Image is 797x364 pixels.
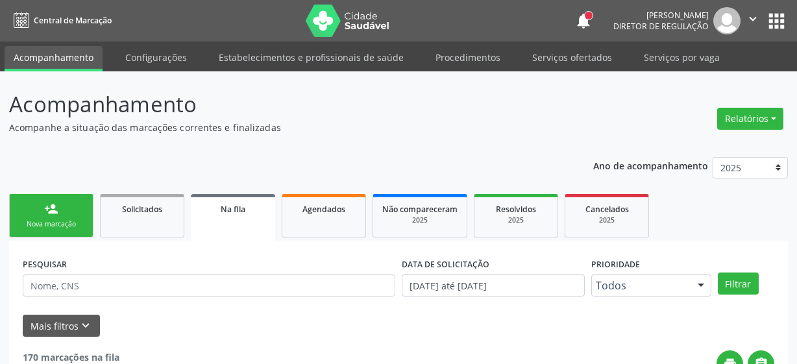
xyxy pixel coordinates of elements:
i: keyboard_arrow_down [79,319,93,333]
span: Diretor de regulação [613,21,709,32]
div: Nova marcação [19,219,84,229]
span: Cancelados [585,204,629,215]
a: Configurações [116,46,196,69]
p: Acompanhamento [9,88,554,121]
a: Acompanhamento [5,46,103,71]
button: Filtrar [718,273,759,295]
span: Central de Marcação [34,15,112,26]
span: Solicitados [122,204,162,215]
span: Resolvidos [496,204,536,215]
span: Não compareceram [382,204,458,215]
input: Nome, CNS [23,274,395,297]
i:  [746,12,760,26]
p: Acompanhe a situação das marcações correntes e finalizadas [9,121,554,134]
button: Mais filtroskeyboard_arrow_down [23,315,100,337]
input: Selecione um intervalo [402,274,585,297]
a: Serviços ofertados [523,46,621,69]
label: PESQUISAR [23,254,67,274]
button: apps [765,10,788,32]
button: Relatórios [717,108,783,130]
button: notifications [574,12,593,30]
img: img [713,7,741,34]
button:  [741,7,765,34]
div: 2025 [382,215,458,225]
span: Na fila [221,204,245,215]
a: Serviços por vaga [635,46,729,69]
div: person_add [44,202,58,216]
strong: 170 marcações na fila [23,351,119,363]
div: 2025 [574,215,639,225]
a: Procedimentos [426,46,509,69]
div: [PERSON_NAME] [613,10,709,21]
span: Agendados [302,204,345,215]
label: DATA DE SOLICITAÇÃO [402,254,489,274]
span: Todos [596,279,685,292]
a: Estabelecimentos e profissionais de saúde [210,46,413,69]
label: Prioridade [591,254,640,274]
p: Ano de acompanhamento [593,157,708,173]
div: 2025 [484,215,548,225]
a: Central de Marcação [9,10,112,31]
